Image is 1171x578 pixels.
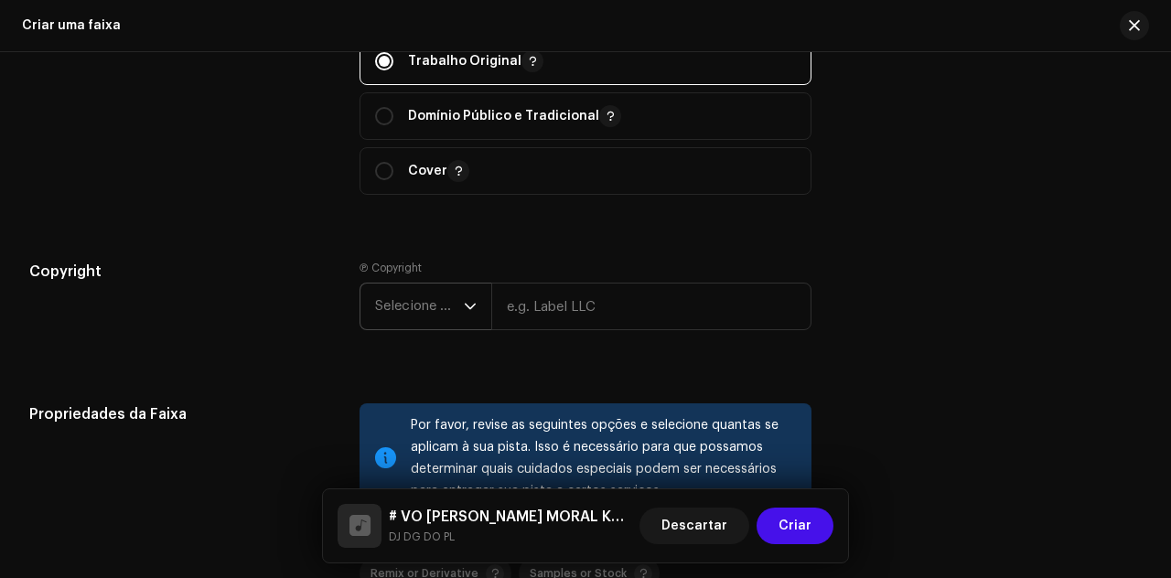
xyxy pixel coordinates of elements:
[389,506,632,528] h5: # VO TE DA ESSA MORAL KKKK
[360,261,422,275] label: Ⓟ Copyright
[360,92,811,140] p-togglebutton: Domínio Público e Tradicional
[408,50,543,72] p: Trabalho Original
[408,160,469,182] p: Cover
[360,37,811,85] p-togglebutton: Trabalho Original
[661,508,727,544] span: Descartar
[360,147,811,195] p-togglebutton: Cover
[779,508,811,544] span: Criar
[375,284,464,329] span: Selecione o ano
[757,508,833,544] button: Criar
[29,261,330,283] h5: Copyright
[639,508,749,544] button: Descartar
[389,528,632,546] small: # VO TE DA ESSA MORAL KKKK
[408,105,621,127] p: Domínio Público e Tradicional
[411,414,797,502] div: Por favor, revise as seguintes opções e selecione quantas se aplicam à sua pista. Isso é necessár...
[464,284,477,329] div: dropdown trigger
[29,403,330,425] h5: Propriedades da Faixa
[491,283,811,330] input: e.g. Label LLC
